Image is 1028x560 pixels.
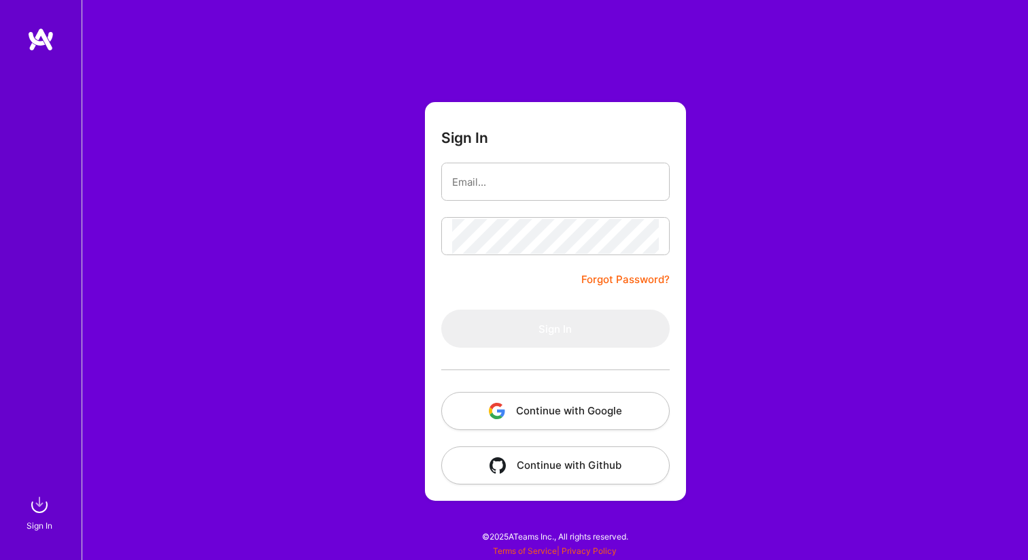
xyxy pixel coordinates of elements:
[26,491,53,518] img: sign in
[441,310,670,348] button: Sign In
[27,518,52,533] div: Sign In
[27,27,54,52] img: logo
[581,271,670,288] a: Forgot Password?
[489,403,505,419] img: icon
[493,546,617,556] span: |
[562,546,617,556] a: Privacy Policy
[29,491,53,533] a: sign inSign In
[493,546,557,556] a: Terms of Service
[452,165,659,199] input: Email...
[82,519,1028,553] div: © 2025 ATeams Inc., All rights reserved.
[441,446,670,484] button: Continue with Github
[441,392,670,430] button: Continue with Google
[490,457,506,474] img: icon
[441,129,488,146] h3: Sign In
